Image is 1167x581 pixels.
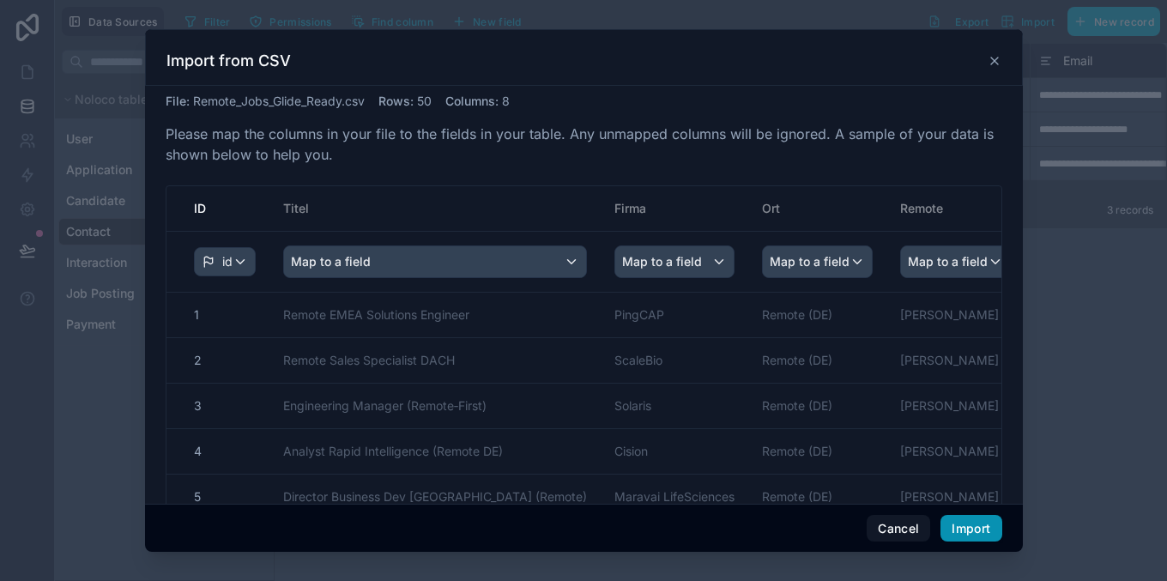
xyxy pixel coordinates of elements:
[886,383,1025,428] td: [PERSON_NAME]
[762,245,873,278] button: Map to a field
[908,246,988,277] span: Map to a field
[269,337,601,383] td: Remote Sales Specialist DACH
[283,245,587,278] button: Map to a field
[748,383,886,428] td: Remote (DE)
[166,292,269,337] td: 1
[748,428,886,474] td: Remote (DE)
[166,94,190,108] span: File :
[867,515,930,542] button: Cancel
[193,94,365,108] span: Remote_Jobs_Glide_Ready.csv
[269,383,601,428] td: Engineering Manager (Remote‑First)
[166,124,1002,165] p: Please map the columns in your file to the fields in your table. Any unmapped columns will be ign...
[445,94,499,108] span: Columns :
[900,245,1011,278] button: Map to a field
[601,383,748,428] td: Solaris
[748,474,886,526] td: Remote (DE)
[940,515,1001,542] button: Import
[601,292,748,337] td: PingCAP
[886,474,1025,526] td: [PERSON_NAME]
[269,428,601,474] td: Analyst Rapid Intelligence (Remote DE)
[601,186,748,232] th: Firma
[166,337,269,383] td: 2
[166,474,269,526] td: 5
[166,186,1001,524] div: scrollable content
[194,247,256,276] button: id
[601,428,748,474] td: Cision
[269,186,601,232] th: Titel
[502,94,510,108] span: 8
[748,186,886,232] th: Ort
[748,292,886,337] td: Remote (DE)
[886,337,1025,383] td: [PERSON_NAME]
[886,292,1025,337] td: [PERSON_NAME]
[269,292,601,337] td: Remote EMEA Solutions Engineer
[166,428,269,474] td: 4
[622,246,702,277] span: Map to a field
[222,253,233,270] span: id
[291,246,371,277] span: Map to a field
[886,428,1025,474] td: [PERSON_NAME]
[166,51,291,71] h3: Import from CSV
[886,186,1025,232] th: Remote
[269,474,601,526] td: Director Business Dev [GEOGRAPHIC_DATA] (Remote)
[417,94,432,108] span: 50
[166,186,269,232] th: ID
[601,337,748,383] td: ScaleBio
[166,383,269,428] td: 3
[601,474,748,526] td: Maravai LifeSciences
[770,246,850,277] span: Map to a field
[748,337,886,383] td: Remote (DE)
[614,245,735,278] button: Map to a field
[378,94,414,108] span: Rows :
